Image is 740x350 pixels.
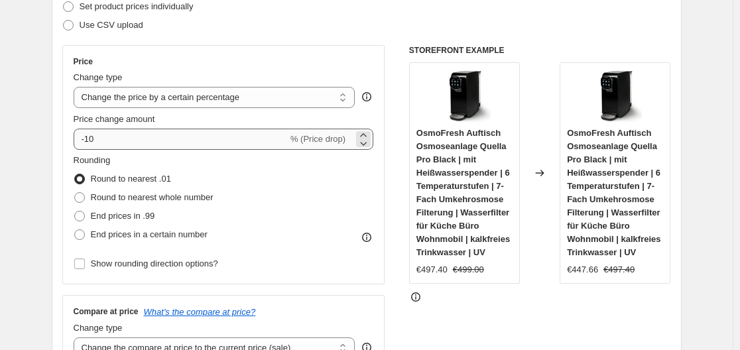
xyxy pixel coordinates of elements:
[290,134,345,144] span: % (Price drop)
[567,263,598,276] div: €447.66
[74,56,93,67] h3: Price
[91,229,208,239] span: End prices in a certain number
[603,263,635,276] strike: €497.40
[74,114,155,124] span: Price change amount
[80,1,194,11] span: Set product prices individually
[144,307,256,317] button: What's the compare at price?
[74,155,111,165] span: Rounding
[74,323,123,333] span: Change type
[438,70,491,123] img: 61TPamGyPaL_80x.jpg
[91,174,171,184] span: Round to nearest .01
[416,128,510,257] span: OsmoFresh Auftisch Osmoseanlage Quella Pro Black | mit Heißwasserspender | 6 Temperaturstufen | 7...
[360,90,373,103] div: help
[91,192,214,202] span: Round to nearest whole number
[409,45,671,56] h6: STOREFRONT EXAMPLE
[74,306,139,317] h3: Compare at price
[91,259,218,268] span: Show rounding direction options?
[453,263,484,276] strike: €499.00
[80,20,143,30] span: Use CSV upload
[74,72,123,82] span: Change type
[416,263,448,276] div: €497.40
[91,211,155,221] span: End prices in .99
[74,129,288,150] input: -15
[567,128,660,257] span: OsmoFresh Auftisch Osmoseanlage Quella Pro Black | mit Heißwasserspender | 6 Temperaturstufen | 7...
[589,70,642,123] img: 61TPamGyPaL_80x.jpg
